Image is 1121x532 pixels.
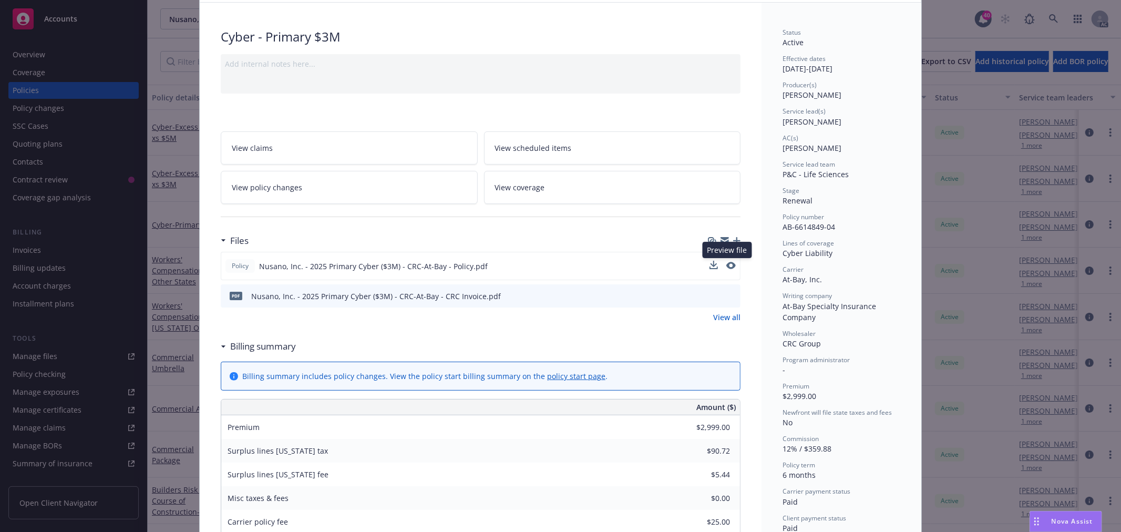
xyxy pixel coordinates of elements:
button: Nova Assist [1030,511,1102,532]
button: download file [709,261,718,272]
span: AB-6614849-04 [783,222,835,232]
span: Surplus lines [US_STATE] fee [228,469,328,479]
span: Client payment status [783,514,846,523]
span: Writing company [783,291,832,300]
a: View coverage [484,171,741,204]
span: CRC Group [783,339,821,349]
input: 0.00 [668,420,736,435]
span: View claims [232,142,273,154]
span: Nusano, Inc. - 2025 Primary Cyber ($3M) - CRC-At-Bay - Policy.pdf [259,261,488,272]
button: download file [709,261,718,269]
button: preview file [727,291,736,302]
span: Producer(s) [783,80,817,89]
span: Service lead team [783,160,835,169]
span: Premium [783,382,809,391]
span: Wholesaler [783,329,816,338]
div: [DATE] - [DATE] [783,54,900,74]
div: Add internal notes here... [225,58,736,69]
input: 0.00 [668,443,736,459]
a: View policy changes [221,171,478,204]
button: download file [710,291,718,302]
a: View claims [221,131,478,165]
input: 0.00 [668,490,736,506]
a: policy start page [547,371,605,381]
div: Cyber - Primary $3M [221,28,741,46]
h3: Billing summary [230,340,296,353]
span: Commission [783,434,819,443]
span: View scheduled items [495,142,572,154]
span: Carrier payment status [783,487,850,496]
span: Status [783,28,801,37]
span: [PERSON_NAME] [783,90,841,100]
span: Newfront will file state taxes and fees [783,408,892,417]
span: 6 months [783,470,816,480]
span: Amount ($) [696,402,736,413]
span: Policy number [783,212,824,221]
button: preview file [726,261,736,272]
span: Active [783,37,804,47]
div: Billing summary includes policy changes. View the policy start billing summary on the . [242,371,608,382]
span: No [783,417,793,427]
span: Surplus lines [US_STATE] tax [228,446,328,456]
span: Nova Assist [1052,517,1093,526]
span: Paid [783,497,798,507]
span: Carrier policy fee [228,517,288,527]
div: Files [221,234,249,248]
span: Program administrator [783,355,850,364]
span: Carrier [783,265,804,274]
span: [PERSON_NAME] [783,117,841,127]
span: 12% / $359.88 [783,444,831,454]
span: Premium [228,422,260,432]
button: preview file [726,262,736,269]
span: pdf [230,292,242,300]
span: View policy changes [232,182,302,193]
span: - [783,365,785,375]
span: Renewal [783,196,813,206]
span: P&C - Life Sciences [783,169,849,179]
h3: Files [230,234,249,248]
div: Cyber Liability [783,248,900,259]
span: At-Bay Specialty Insurance Company [783,301,878,322]
span: AC(s) [783,134,798,142]
span: Misc taxes & fees [228,493,289,503]
div: Billing summary [221,340,296,353]
span: Policy [230,261,251,271]
span: Lines of coverage [783,239,834,248]
span: Service lead(s) [783,107,826,116]
span: Effective dates [783,54,826,63]
input: 0.00 [668,514,736,530]
a: View all [713,312,741,323]
span: At-Bay, Inc. [783,274,822,284]
span: [PERSON_NAME] [783,143,841,153]
div: Nusano, Inc. - 2025 Primary Cyber ($3M) - CRC-At-Bay - CRC Invoice.pdf [251,291,501,302]
span: Stage [783,186,799,195]
span: View coverage [495,182,545,193]
span: Policy term [783,461,815,469]
span: $2,999.00 [783,391,816,401]
div: Preview file [703,242,752,258]
a: View scheduled items [484,131,741,165]
input: 0.00 [668,467,736,483]
div: Drag to move [1030,511,1043,531]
